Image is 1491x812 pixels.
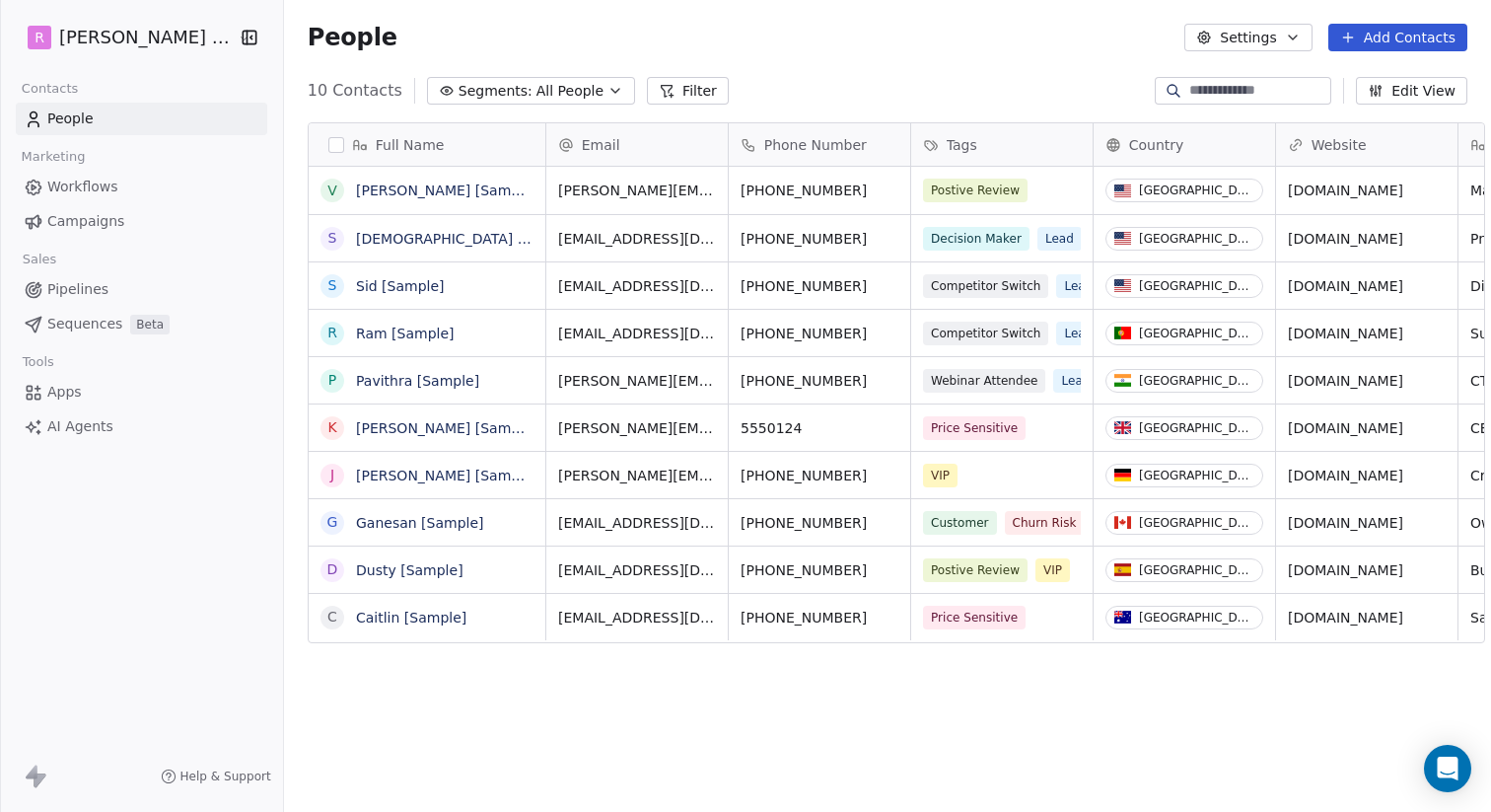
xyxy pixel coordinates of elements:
span: Marketing [13,142,94,172]
span: Customer [923,511,997,535]
span: AI Agents [47,416,113,437]
a: Campaigns [16,205,267,238]
span: [PHONE_NUMBER] [741,324,898,343]
span: Churn Risk [1004,511,1084,535]
a: SequencesBeta [16,308,267,340]
span: [PHONE_NUMBER] [741,229,898,249]
span: Segments: [459,81,532,102]
span: Lead [1056,322,1100,345]
a: Pavithra [Sample] [356,373,479,389]
a: AI Agents [16,410,267,443]
div: P [327,370,335,391]
span: Competitor Switch [923,322,1048,345]
div: K [327,417,336,438]
a: Help & Support [161,769,271,784]
span: Price Sensitive [923,416,1026,440]
span: [EMAIL_ADDRESS][DOMAIN_NAME] [558,229,716,249]
div: [GEOGRAPHIC_DATA] [1139,184,1254,197]
span: All People [536,81,603,102]
span: [PHONE_NUMBER] [741,608,898,627]
a: [DOMAIN_NAME] [1288,326,1403,341]
div: [GEOGRAPHIC_DATA] [1139,563,1254,577]
div: grid [309,167,546,790]
a: Sid [Sample] [356,278,445,294]
span: [EMAIL_ADDRESS][DOMAIN_NAME] [558,513,716,533]
div: [GEOGRAPHIC_DATA] [1139,279,1254,293]
span: 10 Contacts [308,79,402,103]
div: D [326,559,337,580]
span: [PERSON_NAME][EMAIL_ADDRESS][DOMAIN_NAME] [558,466,716,485]
div: [GEOGRAPHIC_DATA] [1139,611,1254,625]
a: Workflows [16,171,267,203]
span: [PHONE_NUMBER] [741,371,898,391]
span: Phone Number [764,135,867,155]
a: People [16,103,267,135]
span: [PHONE_NUMBER] [741,181,898,200]
a: [PERSON_NAME] [Sample] [356,420,537,436]
span: [PERSON_NAME][EMAIL_ADDRESS][DOMAIN_NAME] [558,371,716,391]
span: Contacts [13,74,87,104]
span: Apps [47,382,82,403]
div: S [327,275,336,296]
a: [DEMOGRAPHIC_DATA] [Sample] [356,231,580,247]
span: [PERSON_NAME] Pty Ltd [59,25,233,50]
span: Sequences [47,314,122,334]
span: Tools [14,347,62,377]
span: Workflows [47,177,118,197]
span: Lead [1037,227,1082,251]
span: Tags [947,135,977,155]
button: Settings [1184,24,1312,51]
button: Edit View [1356,77,1467,105]
span: Website [1312,135,1367,155]
span: Country [1129,135,1184,155]
span: R [35,28,44,47]
a: [DOMAIN_NAME] [1288,562,1403,578]
div: S [327,228,336,249]
span: Beta [130,315,170,334]
div: [GEOGRAPHIC_DATA] [1139,516,1254,530]
div: Full Name [309,123,545,166]
span: Full Name [376,135,445,155]
a: Ganesan [Sample] [356,515,484,531]
span: VIP [923,464,958,487]
span: Competitor Switch [923,274,1048,298]
span: 5550124 [741,418,898,438]
a: Dusty [Sample] [356,562,463,578]
span: VIP [1035,558,1070,582]
div: J [330,465,334,485]
button: Filter [647,77,729,105]
span: [EMAIL_ADDRESS][DOMAIN_NAME] [558,560,716,580]
span: [PHONE_NUMBER] [741,560,898,580]
span: Campaigns [47,211,124,232]
span: [PHONE_NUMBER] [741,513,898,533]
div: Country [1094,123,1275,166]
div: V [327,181,337,201]
span: People [308,23,397,52]
button: R[PERSON_NAME] Pty Ltd [24,21,224,54]
span: [PERSON_NAME][EMAIL_ADDRESS][DOMAIN_NAME] [558,418,716,438]
a: [PERSON_NAME] [Sample] [356,468,537,483]
div: [GEOGRAPHIC_DATA] [1139,421,1254,435]
div: G [326,512,337,533]
span: [PERSON_NAME][EMAIL_ADDRESS][DOMAIN_NAME] [558,181,716,200]
span: [EMAIL_ADDRESS][DOMAIN_NAME] [558,608,716,627]
span: Webinar Attendee [923,369,1045,393]
button: Add Contacts [1328,24,1467,51]
div: [GEOGRAPHIC_DATA] [1139,374,1254,388]
span: Lead [1053,369,1098,393]
span: People [47,109,94,129]
a: Apps [16,376,267,408]
div: Open Intercom Messenger [1424,745,1471,792]
div: [GEOGRAPHIC_DATA] [1139,327,1254,340]
a: [DOMAIN_NAME] [1288,420,1403,436]
a: [DOMAIN_NAME] [1288,610,1403,626]
span: Lead [1056,274,1100,298]
span: Decision Maker [923,227,1029,251]
div: Tags [911,123,1093,166]
a: [DOMAIN_NAME] [1288,373,1403,389]
a: Caitlin [Sample] [356,610,466,626]
span: Sales [14,245,65,274]
div: Website [1276,123,1457,166]
div: [GEOGRAPHIC_DATA] [1139,469,1254,482]
span: [EMAIL_ADDRESS][DOMAIN_NAME] [558,324,716,343]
